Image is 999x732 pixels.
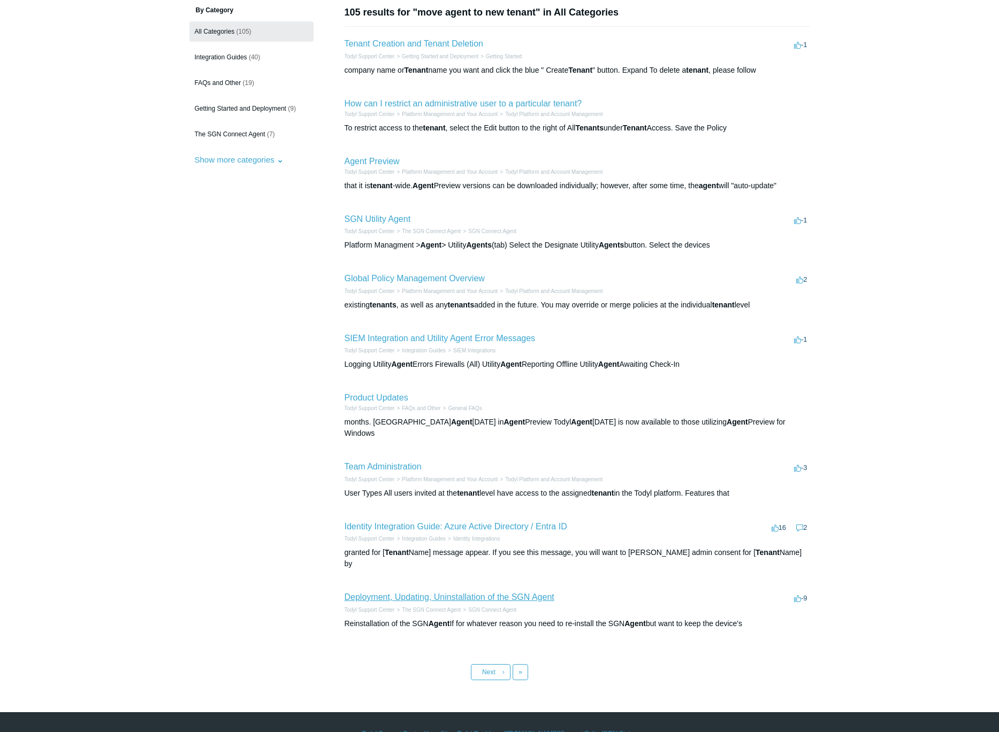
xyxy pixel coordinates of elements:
[447,300,474,309] em: tenants
[189,150,289,169] button: Show more categories
[686,66,708,74] em: tenant
[446,535,500,543] li: Identity Integrations
[345,168,395,176] li: Todyl Support Center
[195,79,241,87] span: FAQs and Other
[796,523,807,531] span: 2
[195,105,286,112] span: Getting Started and Deployment
[345,110,395,118] li: Todyl Support Center
[405,66,429,74] em: Tenant
[413,181,434,190] em: Agent
[385,548,409,557] em: Tenant
[468,228,516,234] a: SGN Connect Agent
[345,536,395,542] a: Todyl Support Center
[796,275,807,283] span: 2
[370,300,396,309] em: tenants
[394,287,498,295] li: Platform Management and Your Account
[599,241,624,249] em: Agents
[195,28,235,35] span: All Categories
[189,47,314,67] a: Integration Guides (40)
[446,346,495,355] li: SIEM Integrations
[394,606,461,614] li: The SGN Connect Agent
[500,360,522,368] em: Agent
[402,53,478,59] a: Getting Started and Deployment
[568,66,592,74] em: Tenant
[402,228,461,234] a: The SGN Connect Agent
[345,618,810,629] div: Reinstallation of the SGN If for whatever reason you need to re-install the SGN but want to keep ...
[429,619,450,628] em: Agent
[189,124,314,144] a: The SGN Connect Agent (7)
[345,227,395,235] li: Todyl Support Center
[243,79,254,87] span: (19)
[345,157,400,166] a: Agent Preview
[402,536,446,542] a: Integration Guides
[482,668,495,676] span: Next
[598,360,620,368] em: Agent
[498,475,603,483] li: Todyl Platform and Account Management
[402,476,498,482] a: Platform Management and Your Account
[461,606,516,614] li: SGN Connect Agent
[189,73,314,93] a: FAQs and Other (19)
[345,299,810,311] div: existing , as well as any added in the future. You may override or merge policies at the individu...
[189,98,314,119] a: Getting Started and Deployment (9)
[394,535,446,543] li: Integration Guides
[727,418,748,426] em: Agent
[575,124,604,132] em: Tenants
[345,99,582,108] a: How can I restrict an administrative user to a particular tenant?
[394,475,498,483] li: Platform Management and Your Account
[345,475,395,483] li: Todyl Support Center
[345,535,395,543] li: Todyl Support Center
[794,594,807,602] span: -9
[345,111,395,117] a: Todyl Support Center
[345,5,810,20] h1: 105 results for "move agent to new tenant" in All Categories
[345,240,810,251] div: Platform Managment > > Utility (tab) Select the Designate Utility button. Select the devices
[624,619,646,628] em: Agent
[421,241,442,249] em: Agent
[394,227,461,235] li: The SGN Connect Agent
[345,334,536,343] a: SIEM Integration and Utility Agent Error Messages
[394,110,498,118] li: Platform Management and Your Account
[267,130,275,138] span: (7)
[345,405,395,411] a: Todyl Support Center
[794,41,807,49] span: -1
[423,124,446,132] em: tenant
[370,181,393,190] em: tenant
[699,181,719,190] em: agent
[451,418,472,426] em: Agent
[345,287,395,295] li: Todyl Support Center
[394,168,498,176] li: Platform Management and Your Account
[402,348,446,353] a: Integration Guides
[345,417,810,439] div: months. [GEOGRAPHIC_DATA] [DATE] in Preview Todyl [DATE] is now available to those utilizing Prev...
[468,607,516,613] a: SGN Connect Agent
[345,52,395,60] li: Todyl Support Center
[345,274,485,283] a: Global Policy Management Overview
[712,300,735,309] em: tenant
[402,288,498,294] a: Platform Management and Your Account
[288,105,296,112] span: (9)
[402,607,461,613] a: The SGN Connect Agent
[345,606,395,614] li: Todyl Support Center
[505,111,603,117] a: Todyl Platform and Account Management
[571,418,592,426] em: Agent
[249,53,260,61] span: (40)
[195,53,247,61] span: Integration Guides
[394,52,478,60] li: Getting Started and Deployment
[345,228,395,234] a: Todyl Support Center
[441,404,482,412] li: General FAQs
[345,39,483,48] a: Tenant Creation and Tenant Deletion
[345,592,554,602] a: Deployment, Updating, Uninstallation of the SGN Agent
[345,488,810,499] div: User Types All users invited at the level have access to the assigned in the Todyl platform. Feat...
[457,489,479,497] em: tenant
[189,5,314,15] h3: By Category
[345,393,408,402] a: Product Updates
[195,130,265,138] span: The SGN Connect Agent
[345,462,422,471] a: Team Administration
[504,418,525,426] em: Agent
[505,476,603,482] a: Todyl Platform and Account Management
[505,169,603,175] a: Todyl Platform and Account Management
[466,241,491,249] em: Agents
[345,53,395,59] a: Todyl Support Center
[591,489,614,497] em: tenant
[345,348,395,353] a: Todyl Support Center
[498,287,603,295] li: Todyl Platform and Account Management
[453,348,495,353] a: SIEM Integrations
